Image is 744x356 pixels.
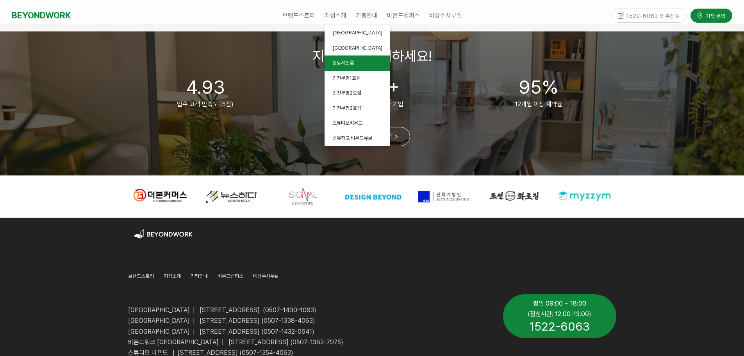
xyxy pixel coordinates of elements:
a: 분당서현점 [325,55,390,71]
a: 브랜드스토리 [278,6,320,25]
span: [GEOGRAPHIC_DATA] [332,30,382,36]
a: 비상주사무실 [425,6,467,25]
span: 가맹안내 [191,273,208,279]
span: 가맹안내 [356,12,378,19]
span: 인천부평3호점 [332,105,361,111]
span: 분당서현점 [332,60,354,66]
a: 지점소개 [164,272,181,283]
span: 공유창고 비욘드큐브 [332,135,372,141]
a: BEYONDWORK [12,8,71,23]
a: 스튜디오비욘드 [325,116,390,131]
a: [GEOGRAPHIC_DATA] [325,41,390,56]
a: 가맹안내 [191,272,208,283]
span: 입주 고객 만족도 (5점) [177,100,234,108]
a: 가맹문의 [690,9,732,22]
a: 인천부평2호점 [325,86,390,101]
span: 인천부평1호점 [332,75,360,81]
a: 공유창고 비욘드큐브 [325,131,390,146]
span: [GEOGRAPHIC_DATA] [332,45,382,51]
span: (점심시간: 12:00-13:00) [528,310,591,318]
a: 가맹안내 [351,6,382,25]
a: 비상주사무실 [253,272,279,283]
span: 4.93 [186,76,225,98]
span: 가맹문의 [703,12,726,20]
span: 지점소개 [164,273,181,279]
span: 지금 바로 문의하세요! [312,48,432,64]
a: [GEOGRAPHIC_DATA] [325,25,390,41]
span: 1522-6063 [529,319,590,333]
span: 비욘드워크 [GEOGRAPHIC_DATA] | [STREET_ADDRESS] (0507-1382-7975) [128,338,343,346]
span: 12개월 이상 계약율 [515,100,562,108]
span: 브랜드스토리 [282,12,315,19]
a: 비욘드캠퍼스 [382,6,425,25]
span: 평일 09:00 ~ 18:00 [533,300,586,307]
a: 인천부평1호점 [325,71,390,86]
a: 지점소개 [320,6,351,25]
span: [GEOGRAPHIC_DATA] | [STREET_ADDRESS] (0507-1432-0641) [128,328,314,335]
span: 비욘드캠퍼스 [387,12,420,19]
span: [GEOGRAPHIC_DATA] | [STREET_ADDRESS] (0507-1338-4063) [128,317,315,324]
a: 인천부평3호점 [325,101,390,116]
span: 인천부평2호점 [332,90,361,96]
a: 비욘드캠퍼스 [218,272,243,283]
span: 비상주사무실 [429,12,462,19]
span: 지점소개 [325,12,346,19]
span: 비상주사무실 [253,273,279,279]
span: 비욘드캠퍼스 [218,273,243,279]
span: [GEOGRAPHIC_DATA] | [STREET_ADDRESS] (0507-1490-1063) [128,306,316,314]
span: 95% [519,76,558,98]
span: 스튜디오비욘드 [332,120,362,126]
span: 브랜드스토리 [128,273,154,279]
a: 브랜드스토리 [128,272,154,283]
